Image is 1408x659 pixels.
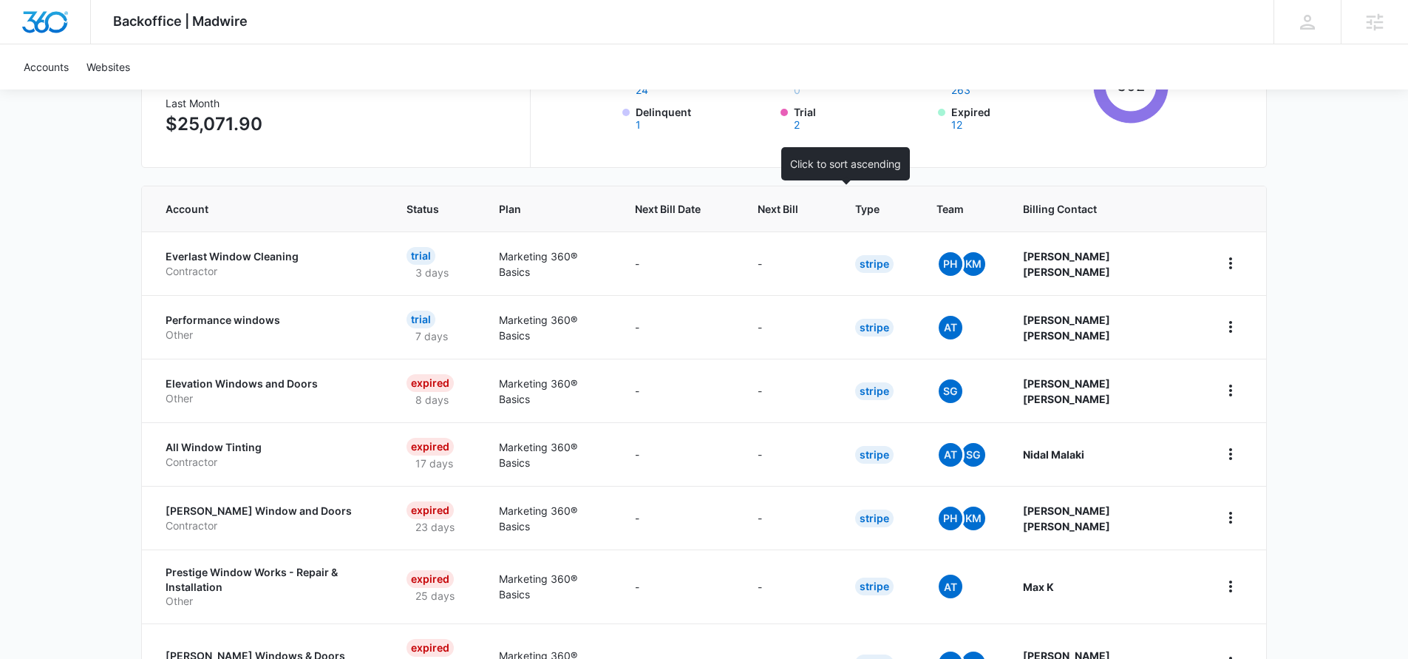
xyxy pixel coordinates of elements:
[855,255,894,273] div: Stripe
[758,201,798,217] span: Next Bill
[78,44,139,89] a: Websites
[636,85,648,95] button: Paid
[855,201,880,217] span: Type
[617,422,740,486] td: -
[855,382,894,400] div: Stripe
[635,201,701,217] span: Next Bill Date
[407,328,457,344] p: 7 days
[166,376,371,405] a: Elevation Windows and DoorsOther
[939,443,962,467] span: At
[166,376,371,391] p: Elevation Windows and Doors
[855,319,894,337] div: Stripe
[936,201,966,217] span: Team
[740,232,837,295] td: -
[939,575,962,598] span: At
[407,374,454,392] div: Expired
[1023,581,1054,593] strong: Max K
[166,594,371,609] p: Other
[166,201,350,217] span: Account
[1219,315,1242,339] button: home
[1219,575,1242,598] button: home
[740,359,837,422] td: -
[499,503,599,534] p: Marketing 360® Basics
[939,252,962,276] span: PH
[166,111,262,138] p: $25,071.90
[407,588,463,604] p: 25 days
[781,147,910,180] div: Click to sort ascending
[166,249,371,278] a: Everlast Window CleaningContractor
[794,104,930,130] label: Trial
[166,313,371,328] p: Performance windows
[962,443,985,467] span: SG
[499,201,599,217] span: Plan
[855,446,894,464] div: Stripe
[794,120,800,130] button: Trial
[499,439,599,470] p: Marketing 360® Basics
[407,639,454,657] div: Expired
[407,201,442,217] span: Status
[1219,442,1242,466] button: home
[113,13,248,29] span: Backoffice | Madwire
[636,70,772,95] label: Paid
[636,104,772,130] label: Delinquent
[962,252,985,276] span: KM
[1023,201,1183,217] span: Billing Contact
[939,379,962,403] span: SG
[166,565,371,594] p: Prestige Window Works - Repair & Installation
[407,311,435,328] div: Trial
[951,85,970,95] button: Canceled
[939,507,962,530] span: PH
[407,519,463,535] p: 23 days
[740,550,837,623] td: -
[1023,504,1110,533] strong: [PERSON_NAME] [PERSON_NAME]
[407,247,435,265] div: Trial
[740,486,837,550] td: -
[617,550,740,623] td: -
[951,70,1087,95] label: Canceled
[951,104,1087,130] label: Expired
[407,570,454,588] div: Expired
[166,440,371,469] a: All Window TintingContractor
[166,264,371,279] p: Contractor
[499,249,599,280] p: Marketing 360® Basics
[15,44,78,89] a: Accounts
[951,120,962,130] button: Expired
[636,120,641,130] button: Delinquent
[407,501,454,519] div: Expired
[740,295,837,359] td: -
[166,249,371,264] p: Everlast Window Cleaning
[407,392,458,408] p: 8 days
[939,316,962,339] span: At
[617,359,740,422] td: -
[962,507,985,530] span: KM
[407,265,458,280] p: 3 days
[1219,251,1242,275] button: home
[617,486,740,550] td: -
[855,510,894,527] div: Stripe
[499,571,599,602] p: Marketing 360® Basics
[407,438,454,456] div: Expired
[407,456,462,471] p: 17 days
[166,95,262,111] h3: Last Month
[1117,76,1145,95] tspan: 302
[166,504,371,533] a: [PERSON_NAME] Window and DoorsContractor
[166,313,371,342] a: Performance windowsOther
[1023,448,1084,461] strong: Nidal Malaki
[1023,314,1110,342] strong: [PERSON_NAME] [PERSON_NAME]
[166,455,371,470] p: Contractor
[166,440,371,455] p: All Window Tinting
[1219,379,1242,402] button: home
[740,422,837,486] td: -
[1219,506,1242,530] button: home
[166,518,371,533] p: Contractor
[499,312,599,343] p: Marketing 360® Basics
[166,328,371,342] p: Other
[166,565,371,609] a: Prestige Window Works - Repair & InstallationOther
[1023,377,1110,405] strong: [PERSON_NAME] [PERSON_NAME]
[617,232,740,295] td: -
[499,376,599,407] p: Marketing 360® Basics
[1023,250,1110,278] strong: [PERSON_NAME] [PERSON_NAME]
[166,391,371,406] p: Other
[617,295,740,359] td: -
[166,504,371,518] p: [PERSON_NAME] Window and Doors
